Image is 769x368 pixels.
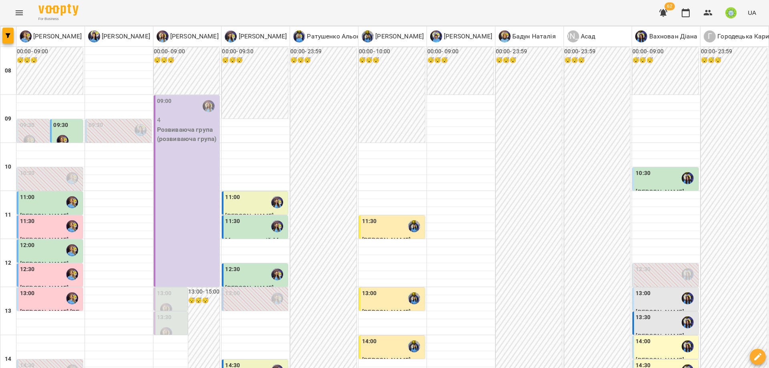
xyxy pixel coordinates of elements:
[154,56,220,65] h6: 😴😴😴
[290,56,356,65] h6: 😴😴😴
[222,56,288,65] h6: 😴😴😴
[20,121,35,130] label: 09:30
[20,217,35,226] label: 11:30
[225,212,274,220] span: [PERSON_NAME]
[225,289,240,298] label: 13:00
[362,30,424,42] a: С [PERSON_NAME]
[20,236,68,244] span: [PERSON_NAME]
[293,30,364,42] div: Ратушенко Альона
[271,220,283,232] div: Ігнатенко Оксана
[66,268,78,280] img: Позднякова Анастасія
[20,289,35,298] label: 13:00
[725,7,737,18] img: 8ec40acc98eb0e9459e318a00da59de5.jpg
[66,220,78,232] img: Позднякова Анастасія
[38,16,79,22] span: For Business
[567,30,596,42] a: [PERSON_NAME] Асад
[88,30,150,42] a: Б [PERSON_NAME]
[20,30,82,42] a: П [PERSON_NAME]
[564,47,630,56] h6: 00:00 - 23:59
[564,56,630,65] h6: 😴😴😴
[20,30,82,42] div: Позднякова Анастасія
[225,308,286,317] p: 0
[160,327,172,339] div: Казимирів Тетяна
[5,307,11,316] h6: 13
[636,308,684,316] span: [PERSON_NAME]
[636,284,697,293] p: 0
[636,289,650,298] label: 13:00
[100,32,150,41] p: [PERSON_NAME]
[157,125,218,144] p: Розвиваюча група (розвиваюча група)
[408,220,420,232] div: Свириденко Аня
[499,30,511,42] img: Б
[23,135,35,147] img: Позднякова Анастасія
[682,268,694,280] img: Вахнован Діана
[66,244,78,256] img: Позднякова Анастасія
[53,121,68,130] label: 09:30
[20,284,68,292] span: [PERSON_NAME]
[237,32,287,41] p: [PERSON_NAME]
[362,236,411,244] span: [PERSON_NAME]
[408,340,420,352] img: Свириденко Аня
[169,32,219,41] p: [PERSON_NAME]
[362,30,374,42] img: С
[225,30,237,42] img: І
[188,288,219,296] h6: 13:00 - 15:00
[682,172,694,184] img: Вахнован Діана
[362,308,411,316] span: [PERSON_NAME]
[682,340,694,352] div: Вахнован Діана
[748,8,756,17] span: UA
[225,30,287,42] a: І [PERSON_NAME]
[271,268,283,280] img: Ігнатенко Оксана
[362,217,377,226] label: 11:30
[636,265,650,274] label: 12:30
[293,30,364,42] a: Р Ратушенко Альона
[427,56,493,65] h6: 😴😴😴
[17,47,83,56] h6: 00:00 - 09:00
[636,337,650,346] label: 14:00
[632,56,699,65] h6: 😴😴😴
[20,260,68,268] span: [PERSON_NAME]
[632,47,699,56] h6: 00:00 - 09:00
[359,56,425,65] h6: 😴😴😴
[362,356,411,364] span: [PERSON_NAME]
[362,30,424,42] div: Свириденко Аня
[20,241,35,250] label: 12:00
[88,30,100,42] img: Б
[511,32,556,41] p: Бадун Наталія
[225,265,240,274] label: 12:30
[5,163,11,171] h6: 10
[427,47,493,56] h6: 00:00 - 09:00
[430,30,492,42] a: Ч [PERSON_NAME]
[20,265,35,274] label: 12:30
[636,332,684,340] span: [PERSON_NAME]
[203,100,215,112] img: Казимирів Тетяна
[408,292,420,304] img: Свириденко Аня
[664,2,675,10] span: 62
[135,124,147,136] img: Базілєва Катерина
[88,30,150,42] div: Базілєва Катерина
[66,172,78,184] img: Позднякова Анастасія
[10,3,29,22] button: Menu
[157,115,218,125] p: 4
[682,292,694,304] img: Вахнован Діана
[20,308,80,326] span: [PERSON_NAME] [PERSON_NAME]
[225,217,240,226] label: 11:30
[635,30,697,42] a: В Вахнован Діана
[5,115,11,123] h6: 09
[636,356,684,364] span: [PERSON_NAME]
[160,303,172,315] img: Казимирів Тетяна
[701,47,767,56] h6: 00:00 - 23:59
[66,196,78,208] img: Позднякова Анастасія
